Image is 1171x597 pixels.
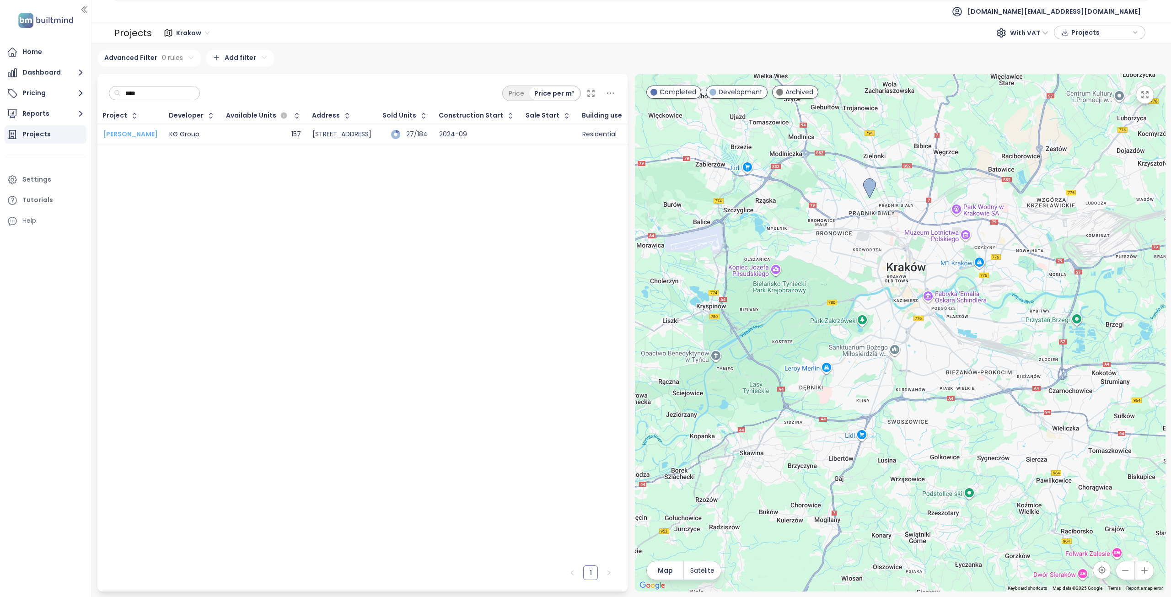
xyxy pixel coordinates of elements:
[5,125,86,144] a: Projects
[526,113,559,118] div: Sale Start
[582,113,622,118] div: Building use
[169,113,204,118] div: Developer
[5,105,86,123] button: Reports
[658,565,673,575] span: Map
[529,87,580,100] div: Price per m²
[291,130,301,139] div: 157
[176,26,209,40] span: Krakow
[565,565,580,580] button: left
[5,64,86,82] button: Dashboard
[5,191,86,210] a: Tutorials
[1059,26,1140,39] div: button
[719,87,763,97] span: Development
[312,130,371,139] div: [STREET_ADDRESS]
[602,565,616,580] button: right
[169,130,199,139] div: KG Group
[103,129,158,139] a: [PERSON_NAME]
[504,87,529,100] div: Price
[684,561,721,580] button: Satelite
[97,50,201,67] div: Advanced Filter
[602,565,616,580] li: Next Page
[312,113,340,118] div: Address
[690,565,714,575] span: Satelite
[967,0,1141,22] span: [DOMAIN_NAME][EMAIL_ADDRESS][DOMAIN_NAME]
[1010,26,1048,40] span: With VAT
[22,46,42,58] div: Home
[226,113,276,118] span: Available Units
[5,84,86,102] button: Pricing
[647,561,683,580] button: Map
[22,194,53,206] div: Tutorials
[1053,586,1102,591] span: Map data ©2025 Google
[785,87,813,97] span: Archived
[22,174,51,185] div: Settings
[565,565,580,580] li: Previous Page
[5,171,86,189] a: Settings
[382,113,416,118] span: Sold Units
[114,24,152,42] div: Projects
[405,131,428,137] div: 27/184
[102,113,127,118] div: Project
[637,580,667,592] a: Open this area in Google Maps (opens a new window)
[22,129,51,140] div: Projects
[606,570,612,575] span: right
[584,566,597,580] a: 1
[569,570,575,575] span: left
[582,130,617,139] div: Residential
[162,53,183,63] span: 0 rules
[1008,585,1047,592] button: Keyboard shortcuts
[439,113,503,118] div: Construction Start
[5,43,86,61] a: Home
[206,50,274,67] div: Add filter
[22,215,36,226] div: Help
[16,11,76,30] img: logo
[5,212,86,230] div: Help
[439,130,467,139] div: 2024-09
[1108,586,1121,591] a: Terms (opens in new tab)
[1126,586,1163,591] a: Report a map error
[637,580,667,592] img: Google
[660,87,696,97] span: Completed
[583,565,598,580] li: 1
[226,110,290,121] div: Available Units
[1071,26,1130,39] span: Projects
